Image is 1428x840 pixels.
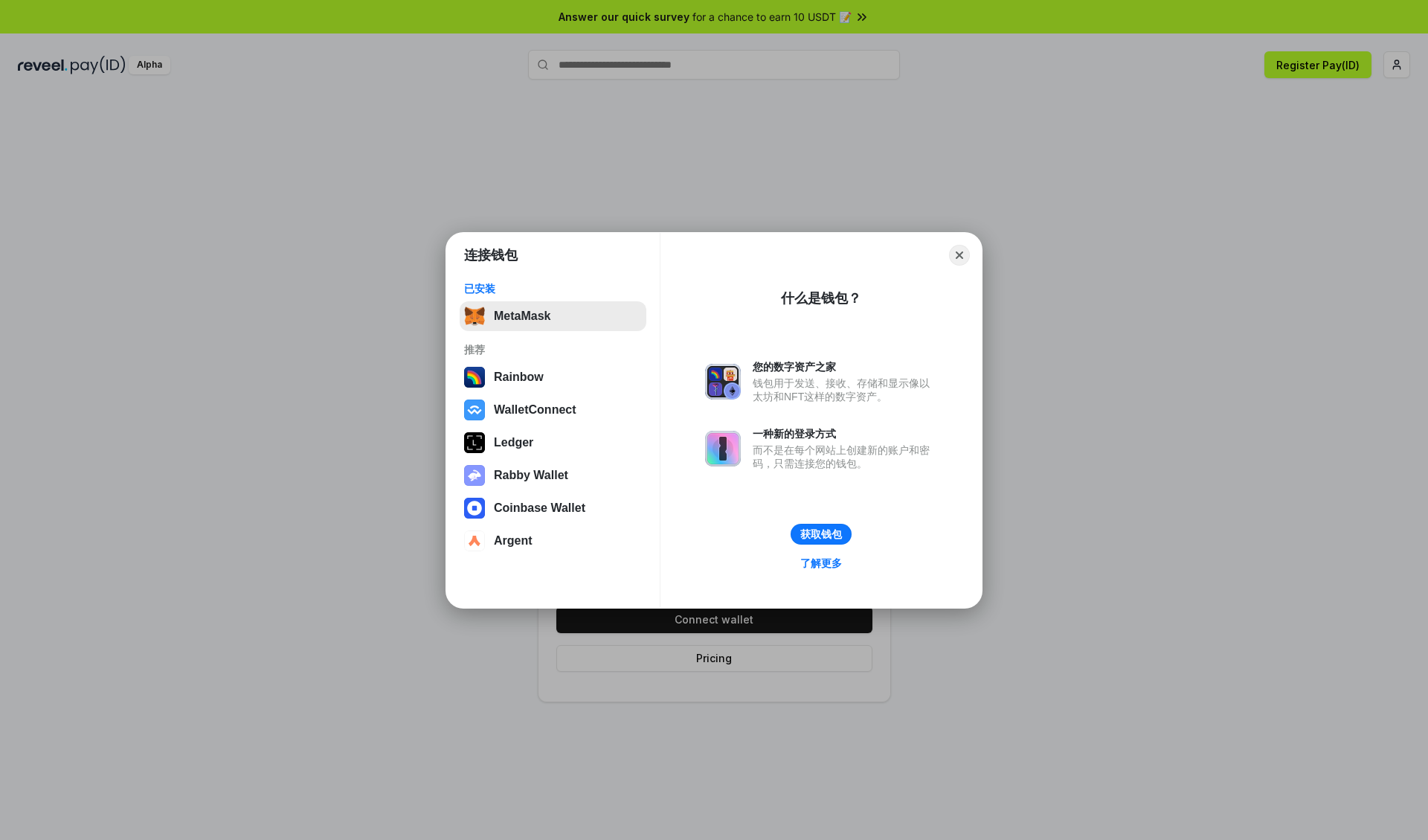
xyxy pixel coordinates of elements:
[464,343,642,356] div: 推荐
[464,465,485,486] img: svg+xml,%3Csvg%20xmlns%3D%22http%3A%2F%2Fwww.w3.org%2F2000%2Fsvg%22%20fill%3D%22none%22%20viewBox...
[494,469,568,482] div: Rabby Wallet
[494,403,576,417] div: WalletConnect
[460,493,646,523] button: Coinbase Wallet
[460,428,646,458] button: Ledger
[753,376,937,403] div: 钱包用于发送、接收、存储和显示像以太坊和NFT这样的数字资产。
[494,534,533,548] div: Argent
[791,524,852,545] button: 获取钱包
[705,364,741,400] img: svg+xml,%3Csvg%20xmlns%3D%22http%3A%2F%2Fwww.w3.org%2F2000%2Fsvg%22%20fill%3D%22none%22%20viewBox...
[494,371,544,384] div: Rainbow
[781,289,861,307] div: 什么是钱包？
[464,367,485,388] img: svg+xml,%3Csvg%20width%3D%22120%22%20height%3D%22120%22%20viewBox%3D%220%200%20120%20120%22%20fil...
[791,554,851,573] a: 了解更多
[800,557,842,570] div: 了解更多
[464,400,485,420] img: svg+xml,%3Csvg%20width%3D%2228%22%20height%3D%2228%22%20viewBox%3D%220%200%2028%2028%22%20fill%3D...
[460,301,646,331] button: MetaMask
[460,395,646,425] button: WalletConnect
[464,306,485,327] img: svg+xml,%3Csvg%20fill%3D%22none%22%20height%3D%2233%22%20viewBox%3D%220%200%2035%2033%22%20width%...
[464,530,485,551] img: svg+xml,%3Csvg%20width%3D%2228%22%20height%3D%2228%22%20viewBox%3D%220%200%2028%2028%22%20fill%3D...
[464,432,485,453] img: svg+xml,%3Csvg%20xmlns%3D%22http%3A%2F%2Fwww.w3.org%2F2000%2Fsvg%22%20width%3D%2228%22%20height%3...
[949,245,970,266] button: Close
[494,501,585,515] div: Coinbase Wallet
[460,526,646,556] button: Argent
[705,431,741,467] img: svg+xml,%3Csvg%20xmlns%3D%22http%3A%2F%2Fwww.w3.org%2F2000%2Fsvg%22%20fill%3D%22none%22%20viewBox...
[464,498,485,519] img: svg+xml,%3Csvg%20width%3D%2228%22%20height%3D%2228%22%20viewBox%3D%220%200%2028%2028%22%20fill%3D...
[800,528,842,541] div: 获取钱包
[460,362,646,392] button: Rainbow
[753,427,937,440] div: 一种新的登录方式
[753,360,937,373] div: 您的数字资产之家
[494,436,533,449] div: Ledger
[494,310,550,323] div: MetaMask
[753,443,937,470] div: 而不是在每个网站上创建新的账户和密码，只需连接您的钱包。
[464,246,518,264] h1: 连接钱包
[464,282,642,295] div: 已安装
[460,461,646,490] button: Rabby Wallet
